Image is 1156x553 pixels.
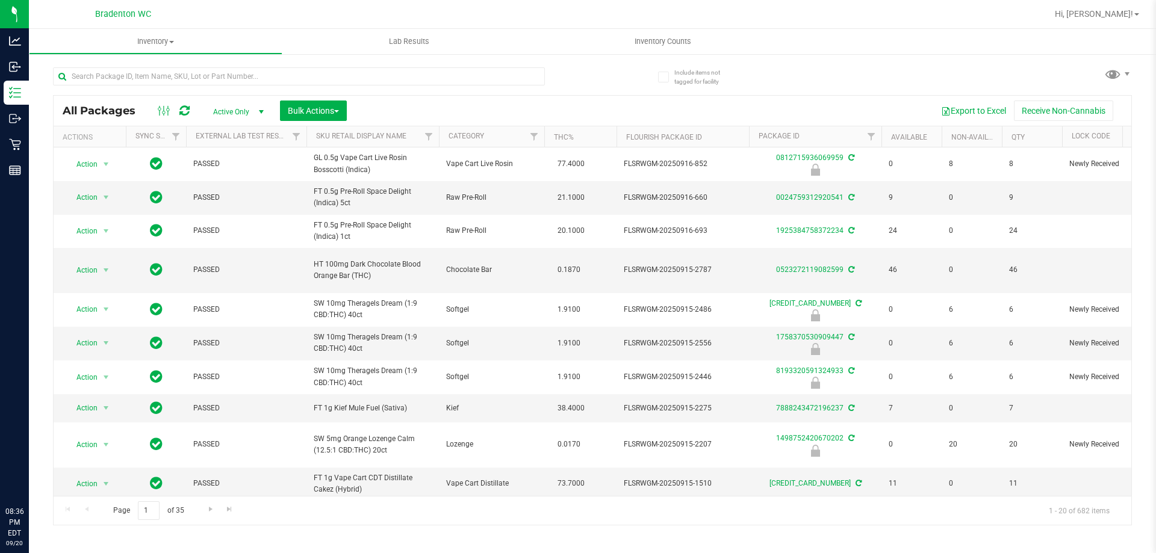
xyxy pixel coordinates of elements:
span: 6 [949,371,995,383]
inline-svg: Inventory [9,87,21,99]
span: Action [66,223,98,239]
span: select [99,223,114,239]
span: 6 [949,304,995,315]
span: 9 [889,192,934,203]
span: PASSED [193,192,299,203]
a: Package ID [759,132,800,140]
span: FLSRWGM-20250915-2486 [624,304,742,315]
span: 0 [949,403,995,414]
span: PASSED [193,338,299,349]
a: 8193320591324933 [776,366,844,375]
div: Newly Received [747,377,883,389]
span: Bulk Actions [288,106,339,116]
span: Newly Received [1069,338,1145,349]
span: Action [66,301,98,318]
a: 0812715936069959 [776,153,844,162]
span: 73.7000 [552,475,591,492]
span: FLSRWGM-20250915-2207 [624,439,742,450]
span: Sync from Compliance System [847,226,854,235]
span: FLSRWGM-20250916-852 [624,158,742,170]
span: In Sync [150,261,163,278]
span: PASSED [193,225,299,236]
span: 0 [889,371,934,383]
span: select [99,156,114,173]
span: Page of 35 [103,501,194,520]
span: 1 - 20 of 682 items [1039,501,1119,519]
a: Category [449,132,484,140]
span: select [99,189,114,206]
span: 46 [889,264,934,276]
span: 24 [1009,225,1055,236]
a: [CREDIT_CARD_NUMBER] [769,299,851,307]
span: select [99,475,114,492]
span: In Sync [150,155,163,172]
a: Filter [419,126,439,147]
a: Filter [862,126,881,147]
span: Newly Received [1069,439,1145,450]
span: FLSRWGM-20250915-2275 [624,403,742,414]
span: Newly Received [1069,158,1145,170]
a: Non-Available [951,133,1005,141]
a: Sku Retail Display Name [316,132,406,140]
span: 6 [1009,371,1055,383]
span: Vape Cart Live Rosin [446,158,537,170]
div: Newly Received [747,445,883,457]
span: 1.9100 [552,368,586,386]
span: Action [66,262,98,279]
a: 0523272119082599 [776,265,844,274]
span: select [99,335,114,351]
span: Lozenge [446,439,537,450]
span: 11 [889,478,934,489]
span: PASSED [193,264,299,276]
button: Export to Excel [933,100,1014,121]
span: SW 5mg Orange Lozenge Calm (12.5:1 CBD:THC) 20ct [314,433,432,456]
span: 0 [949,192,995,203]
a: 1758370530909447 [776,333,844,341]
span: Sync from Compliance System [847,434,854,442]
span: SW 10mg Theragels Dream (1:9 CBD:THC) 40ct [314,365,432,388]
span: SW 10mg Theragels Dream (1:9 CBD:THC) 40ct [314,298,432,321]
span: 0 [889,158,934,170]
div: Newly Received [747,309,883,321]
span: Sync from Compliance System [847,265,854,274]
span: select [99,436,114,453]
input: 1 [138,501,160,520]
span: 9 [1009,192,1055,203]
span: 11 [1009,478,1055,489]
span: Chocolate Bar [446,264,537,276]
span: GL 0.5g Vape Cart Live Rosin Bosscotti (Indica) [314,152,432,175]
a: Filter [166,126,186,147]
span: FLSRWGM-20250915-2556 [624,338,742,349]
span: Include items not tagged for facility [674,68,735,86]
p: 09/20 [5,539,23,548]
span: Newly Received [1069,304,1145,315]
span: Newly Received [1069,371,1145,383]
span: 0 [949,225,995,236]
a: Available [891,133,927,141]
span: PASSED [193,371,299,383]
span: Action [66,475,98,492]
inline-svg: Inbound [9,61,21,73]
span: Sync from Compliance System [847,193,854,202]
span: Raw Pre-Roll [446,225,537,236]
span: SW 10mg Theragels Dream (1:9 CBD:THC) 40ct [314,332,432,354]
span: 1.9100 [552,335,586,352]
span: Lab Results [373,36,446,47]
a: Qty [1011,133,1025,141]
span: Action [66,400,98,416]
span: 20 [1009,439,1055,450]
span: Sync from Compliance System [854,299,862,307]
span: Softgel [446,338,537,349]
span: 21.1000 [552,189,591,206]
span: All Packages [63,104,148,117]
span: FT 1g Kief Mule Fuel (Sativa) [314,403,432,414]
span: Action [66,189,98,206]
span: 1.9100 [552,301,586,318]
span: FLSRWGM-20250916-660 [624,192,742,203]
span: Sync from Compliance System [854,479,862,487]
inline-svg: Reports [9,164,21,176]
span: 8 [1009,158,1055,170]
span: Sync from Compliance System [847,366,854,375]
p: 08:36 PM EDT [5,506,23,539]
span: PASSED [193,439,299,450]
